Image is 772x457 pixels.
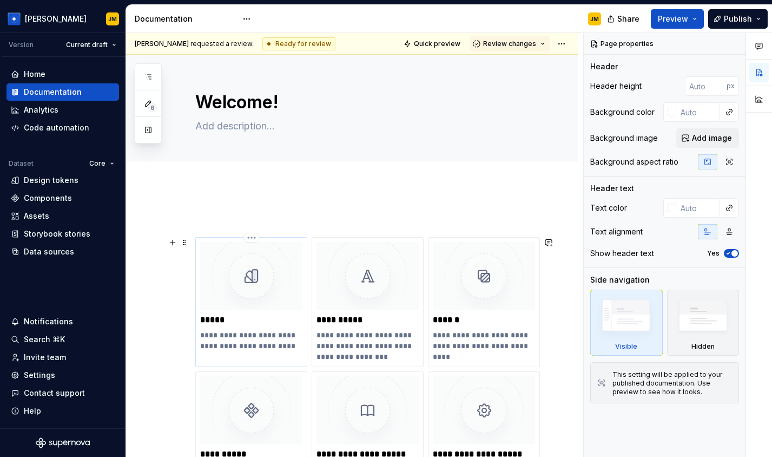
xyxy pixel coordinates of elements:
[24,352,66,363] div: Invite team
[135,14,237,24] div: Documentation
[676,128,739,148] button: Add image
[590,107,655,117] div: Background color
[692,133,732,143] span: Add image
[24,175,78,186] div: Design tokens
[108,15,117,23] div: JM
[6,83,119,101] a: Documentation
[193,89,532,115] textarea: Welcome!
[590,226,643,237] div: Text alignment
[200,242,302,310] img: a355cb3f-52ad-4b27-a96b-a450ac4b886a.png
[24,87,82,97] div: Documentation
[590,203,627,213] div: Text color
[2,7,123,30] button: [PERSON_NAME]JM
[6,384,119,402] button: Contact support
[24,388,85,399] div: Contact support
[6,367,119,384] a: Settings
[590,81,642,92] div: Header height
[24,69,45,80] div: Home
[724,14,752,24] span: Publish
[615,342,637,351] div: Visible
[135,40,254,48] span: requested a review.
[590,275,650,285] div: Side navigation
[6,349,119,366] a: Invite team
[676,102,720,122] input: Auto
[6,190,119,207] a: Components
[61,37,121,53] button: Current draft
[590,133,658,143] div: Background image
[66,41,108,49] span: Current draft
[84,156,119,171] button: Core
[36,438,90,448] svg: Supernova Logo
[400,36,465,51] button: Quick preview
[24,246,74,257] div: Data sources
[24,406,41,416] div: Help
[414,40,460,48] span: Quick preview
[590,15,599,23] div: JM
[6,313,119,330] button: Notifications
[6,119,119,136] a: Code automation
[6,101,119,119] a: Analytics
[590,290,663,356] div: Visible
[691,342,715,351] div: Hidden
[9,41,34,49] div: Version
[590,183,634,194] div: Header text
[316,242,419,310] img: d2b2f80b-e015-4d15-a820-c9552cd7554f.png
[200,376,302,445] img: 17b30f93-2c0b-48ec-a24e-c2b8b1add689.png
[612,370,732,396] div: This setting will be applied to your published documentation. Use preview to see how it looks.
[707,249,720,258] label: Yes
[727,82,735,90] p: px
[148,103,157,112] span: 6
[24,211,49,221] div: Assets
[651,9,704,29] button: Preview
[24,334,65,345] div: Search ⌘K
[24,105,58,115] div: Analytics
[667,290,740,356] div: Hidden
[590,156,678,167] div: Background aspect ratio
[6,402,119,420] button: Help
[89,159,105,168] span: Core
[8,12,21,25] img: 049812b6-2877-400d-9dc9-987621144c16.png
[24,193,72,204] div: Components
[24,122,89,133] div: Code automation
[602,9,646,29] button: Share
[658,14,688,24] span: Preview
[590,248,654,259] div: Show header text
[617,14,639,24] span: Share
[6,243,119,260] a: Data sources
[433,376,535,445] img: 14b8ef7f-fe9d-4c7f-9a7f-3a537c899d3b.png
[135,40,189,48] span: [PERSON_NAME]
[470,36,550,51] button: Review changes
[262,37,335,50] div: Ready for review
[590,61,618,72] div: Header
[433,242,535,310] img: f6e3719e-8f8f-4a87-804e-fd5b7508e3da.png
[483,40,536,48] span: Review changes
[24,316,73,327] div: Notifications
[685,76,727,96] input: Auto
[6,225,119,243] a: Storybook stories
[6,172,119,189] a: Design tokens
[6,207,119,225] a: Assets
[25,14,87,24] div: [PERSON_NAME]
[6,66,119,83] a: Home
[24,228,90,239] div: Storybook stories
[24,370,55,381] div: Settings
[708,9,768,29] button: Publish
[6,331,119,348] button: Search ⌘K
[676,198,720,218] input: Auto
[316,376,419,445] img: b520f683-daa6-437b-95f1-226f1e138359.png
[9,159,34,168] div: Dataset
